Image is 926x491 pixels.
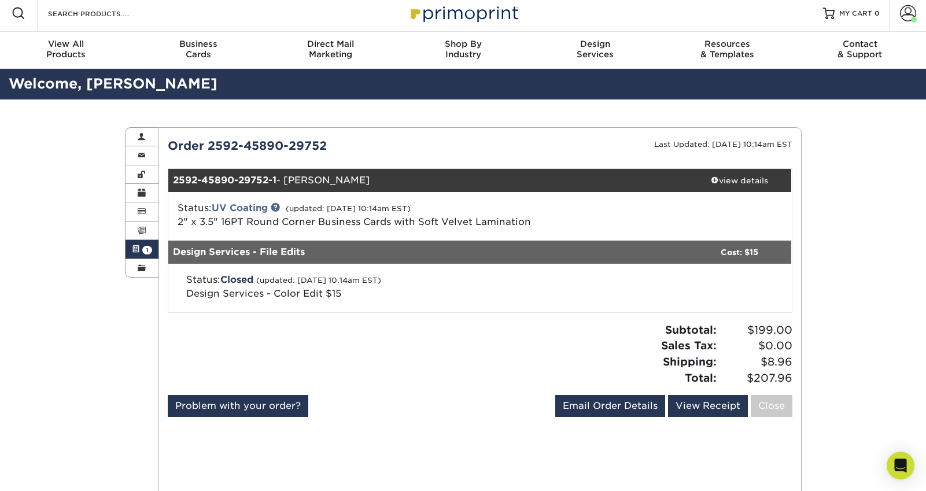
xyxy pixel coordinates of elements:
span: $207.96 [720,370,792,386]
a: view details [688,169,792,192]
span: 1 [142,246,152,254]
div: Order 2592-45890-29752 [159,137,480,154]
a: Contact& Support [794,32,926,69]
a: BusinessCards [132,32,265,69]
a: 1 [126,240,159,259]
a: Problem with your order? [168,395,308,417]
a: 2" x 3.5" 16PT Round Corner Business Cards with Soft Velvet Lamination [178,216,531,227]
span: $199.00 [720,322,792,338]
strong: Cost: $15 [721,248,758,257]
img: Primoprint [405,1,521,25]
a: Resources& Templates [662,32,794,69]
small: (updated: [DATE] 10:14am EST) [256,276,381,285]
span: Direct Mail [264,39,397,49]
div: & Templates [662,39,794,60]
a: Close [751,395,792,417]
a: Shop ByIndustry [397,32,529,69]
div: Industry [397,39,529,60]
input: SEARCH PRODUCTS..... [47,6,160,20]
span: Resources [662,39,794,49]
span: $0.00 [720,338,792,354]
strong: 2592-45890-29752-1 [173,175,276,186]
div: Cards [132,39,265,60]
span: MY CART [839,9,872,19]
span: Contact [794,39,926,49]
a: DesignServices [529,32,662,69]
a: UV Coating [212,202,268,213]
small: Last Updated: [DATE] 10:14am EST [654,140,792,149]
div: Open Intercom Messenger [887,452,914,479]
span: $8.96 [720,354,792,370]
div: Status: [178,273,581,301]
strong: Shipping: [663,355,717,368]
small: (updated: [DATE] 10:14am EST) [286,204,411,213]
div: view details [688,175,792,186]
strong: Subtotal: [665,323,717,336]
div: - [PERSON_NAME] [168,169,688,192]
strong: Total: [685,371,717,384]
div: Services [529,39,662,60]
strong: Design Services - File Edits [173,246,305,257]
span: Design [529,39,662,49]
div: & Support [794,39,926,60]
div: Status: [169,201,584,229]
a: Direct MailMarketing [264,32,397,69]
span: 0 [875,9,880,17]
span: Closed [220,274,253,285]
a: Email Order Details [555,395,665,417]
span: Shop By [397,39,529,49]
span: Design Services - Color Edit $15 [186,288,341,299]
a: View Receipt [668,395,748,417]
strong: Sales Tax: [661,339,717,352]
span: Business [132,39,265,49]
div: Marketing [264,39,397,60]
